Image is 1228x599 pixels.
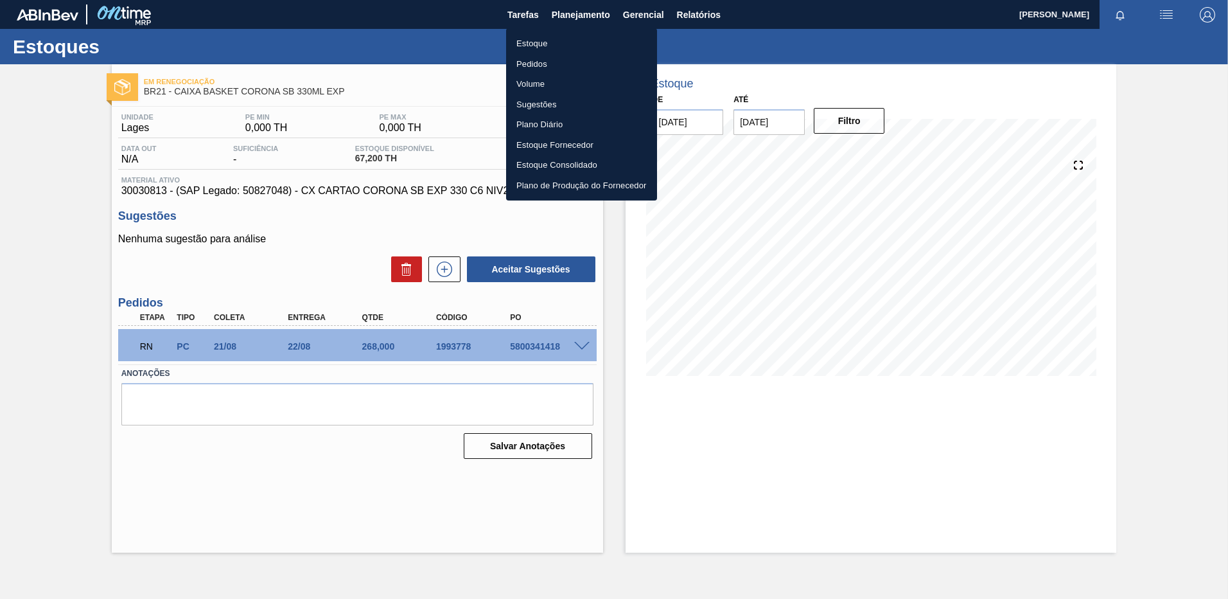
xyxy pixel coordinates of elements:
a: Plano de Produção do Fornecedor [506,175,657,196]
a: Pedidos [506,54,657,75]
a: Estoque Fornecedor [506,135,657,156]
a: Volume [506,74,657,94]
a: Plano Diário [506,114,657,135]
a: Sugestões [506,94,657,115]
a: Estoque [506,33,657,54]
a: Estoque Consolidado [506,155,657,175]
